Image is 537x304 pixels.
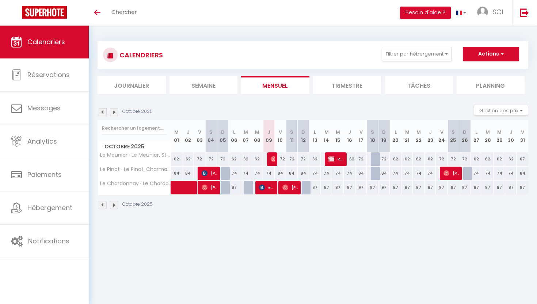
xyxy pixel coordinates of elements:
[447,152,459,166] div: 72
[355,152,367,166] div: 72
[275,152,286,166] div: 72
[390,167,401,180] div: 74
[27,103,61,113] span: Messages
[395,129,397,136] abbr: L
[194,152,206,166] div: 72
[286,152,298,166] div: 72
[413,120,424,152] th: 22
[98,76,166,94] li: Journalier
[228,167,240,180] div: 74
[251,167,263,180] div: 74
[99,167,172,172] span: Le Pinot · Le Pinot, Charmant duplex à [GEOGRAPHIC_DATA]
[321,167,332,180] div: 74
[413,152,424,166] div: 62
[436,181,447,194] div: 97
[517,120,528,152] th: 31
[27,70,70,79] span: Réservations
[401,120,413,152] th: 21
[344,120,355,152] th: 16
[344,152,355,166] div: 62
[255,129,259,136] abbr: M
[275,120,286,152] th: 10
[298,120,309,152] th: 12
[271,152,275,166] span: [PERSON_NAME]
[517,181,528,194] div: 97
[429,129,432,136] abbr: J
[494,181,505,194] div: 87
[447,181,459,194] div: 97
[194,120,206,152] th: 03
[401,167,413,180] div: 74
[309,167,321,180] div: 74
[390,152,401,166] div: 62
[494,167,505,180] div: 74
[336,129,340,136] abbr: M
[436,152,447,166] div: 72
[413,181,424,194] div: 87
[174,129,179,136] abbr: M
[99,152,172,158] span: Le Meunier · Le Meunier, Studio cosy et confort Chouilly
[182,120,194,152] th: 02
[228,120,240,152] th: 06
[332,120,344,152] th: 15
[275,167,286,180] div: 84
[493,7,503,16] span: SCI
[371,129,374,136] abbr: S
[459,120,471,152] th: 26
[282,180,298,194] span: [PERSON_NAME]
[471,181,482,194] div: 87
[440,129,443,136] abbr: V
[443,166,459,180] span: [PERSON_NAME] Et Florent Et [PERSON_NAME]
[485,129,490,136] abbr: M
[413,167,424,180] div: 74
[321,181,332,194] div: 87
[102,122,167,135] input: Rechercher un logement...
[263,167,275,180] div: 74
[314,129,316,136] abbr: L
[382,129,386,136] abbr: D
[344,167,355,180] div: 74
[233,129,235,136] abbr: L
[424,181,436,194] div: 87
[494,120,505,152] th: 29
[202,180,217,194] span: [PERSON_NAME]
[482,167,494,180] div: 74
[517,152,528,166] div: 67
[355,181,367,194] div: 97
[321,120,332,152] th: 14
[122,201,153,208] p: Octobre 2025
[482,181,494,194] div: 87
[385,76,453,94] li: Tâches
[359,129,363,136] abbr: V
[309,120,321,152] th: 13
[405,129,410,136] abbr: M
[324,129,329,136] abbr: M
[475,129,477,136] abbr: L
[471,120,482,152] th: 27
[332,167,344,180] div: 74
[182,167,194,180] div: 84
[122,108,153,115] p: Octobre 2025
[240,167,252,180] div: 74
[263,120,275,152] th: 09
[505,152,517,166] div: 62
[301,129,305,136] abbr: D
[424,120,436,152] th: 23
[459,152,471,166] div: 72
[517,167,528,180] div: 84
[471,152,482,166] div: 62
[202,166,217,180] span: [PERSON_NAME]
[27,203,72,212] span: Hébergement
[482,120,494,152] th: 28
[298,167,309,180] div: 84
[520,8,529,17] img: logout
[217,152,229,166] div: 72
[205,152,217,166] div: 72
[459,181,471,194] div: 97
[477,7,488,18] img: ...
[170,76,238,94] li: Semaine
[267,129,270,136] abbr: J
[171,120,183,152] th: 01
[378,167,390,180] div: 84
[298,152,309,166] div: 72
